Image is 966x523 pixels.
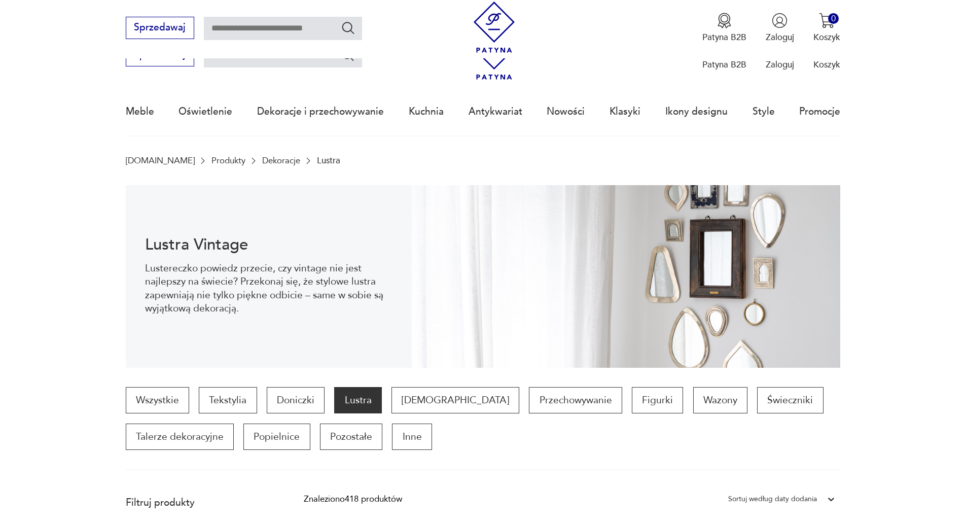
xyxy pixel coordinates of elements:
[799,88,840,135] a: Promocje
[547,88,585,135] a: Nowości
[126,156,195,165] a: [DOMAIN_NAME]
[469,88,522,135] a: Antykwariat
[632,387,683,413] a: Figurki
[145,237,392,252] h1: Lustra Vintage
[469,2,520,53] img: Patyna - sklep z meblami i dekoracjami vintage
[728,493,817,506] div: Sortuj według daty dodania
[126,496,275,509] p: Filtruj produkty
[702,13,746,43] button: Patyna B2B
[717,13,732,28] img: Ikona medalu
[262,156,300,165] a: Dekoracje
[243,424,310,450] a: Popielnice
[610,88,640,135] a: Klasyki
[341,20,355,35] button: Szukaj
[665,88,728,135] a: Ikony designu
[257,88,384,135] a: Dekoracje i przechowywanie
[126,424,234,450] a: Talerze dekoracyjne
[412,185,841,368] img: Lustra
[126,52,194,60] a: Sprzedawaj
[409,88,444,135] a: Kuchnia
[126,387,189,413] a: Wszystkie
[145,262,392,316] p: Lustereczko powiedz przecie, czy vintage nie jest najlepszy na świecie? Przekonaj się, że stylowe...
[753,88,775,135] a: Style
[766,13,794,43] button: Zaloguj
[757,387,823,413] a: Świeczniki
[317,156,340,165] p: Lustra
[126,88,154,135] a: Meble
[529,387,622,413] a: Przechowywanie
[178,88,232,135] a: Oświetlenie
[334,387,381,413] a: Lustra
[766,59,794,71] p: Zaloguj
[320,424,382,450] a: Pozostałe
[304,493,402,506] div: Znaleziono 418 produktów
[813,13,840,43] button: 0Koszyk
[391,387,519,413] a: [DEMOGRAPHIC_DATA]
[199,387,257,413] a: Tekstylia
[828,13,839,24] div: 0
[211,156,245,165] a: Produkty
[819,13,835,28] img: Ikona koszyka
[267,387,325,413] a: Doniczki
[702,59,746,71] p: Patyna B2B
[126,17,194,39] button: Sprzedawaj
[693,387,747,413] a: Wazony
[813,31,840,43] p: Koszyk
[813,59,840,71] p: Koszyk
[772,13,788,28] img: Ikonka użytkownika
[702,31,746,43] p: Patyna B2B
[341,48,355,62] button: Szukaj
[702,13,746,43] a: Ikona medaluPatyna B2B
[126,24,194,32] a: Sprzedawaj
[766,31,794,43] p: Zaloguj
[392,424,432,450] a: Inne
